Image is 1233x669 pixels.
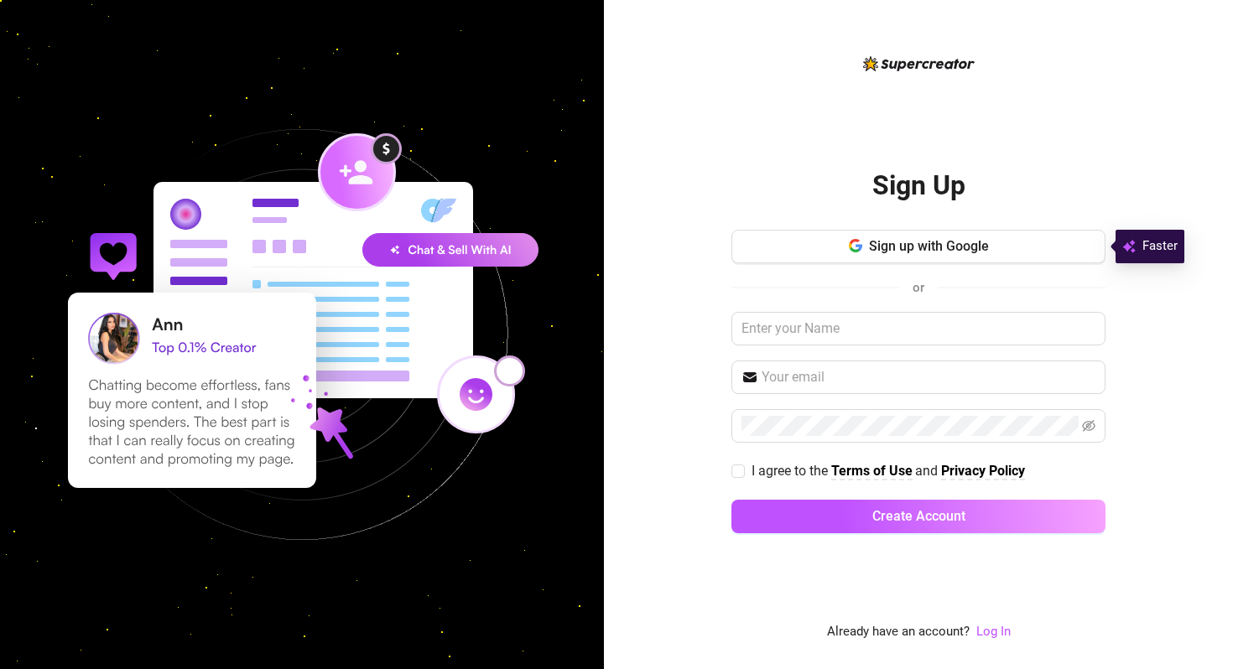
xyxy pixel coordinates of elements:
[863,56,975,71] img: logo-BBDzfeDw.svg
[1082,419,1095,433] span: eye-invisible
[762,367,1095,387] input: Your email
[941,463,1025,480] a: Privacy Policy
[831,463,913,479] strong: Terms of Use
[1122,236,1136,257] img: svg%3e
[913,280,924,295] span: or
[872,169,965,203] h2: Sign Up
[941,463,1025,479] strong: Privacy Policy
[869,238,989,254] span: Sign up with Google
[915,463,941,479] span: and
[976,622,1011,642] a: Log In
[872,508,965,524] span: Create Account
[731,500,1106,533] button: Create Account
[827,622,970,642] span: Already have an account?
[1142,236,1178,257] span: Faster
[731,312,1106,345] input: Enter your Name
[976,624,1011,639] a: Log In
[731,230,1106,263] button: Sign up with Google
[752,463,831,479] span: I agree to the
[831,463,913,480] a: Terms of Use
[12,44,592,625] img: signup-background-D0MIrEPF.svg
